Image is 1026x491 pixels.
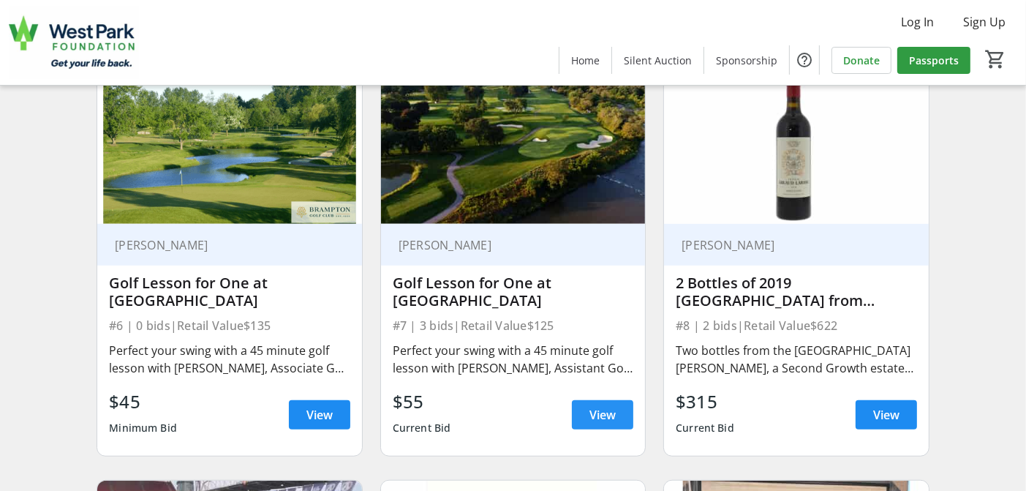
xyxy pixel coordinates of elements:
[790,45,819,75] button: Help
[381,75,646,224] img: Golf Lesson for One at Lambton Golf & Country Club
[109,342,350,377] div: Perfect your swing with a 45 minute golf lesson with [PERSON_NAME], Associate Golf Professional, ...
[109,238,333,252] div: [PERSON_NAME]
[676,342,917,377] div: Two bottles from the [GEOGRAPHIC_DATA][PERSON_NAME], a Second Growth estate in [GEOGRAPHIC_DATA],...
[612,47,704,74] a: Silent Auction
[831,47,891,74] a: Donate
[676,415,734,441] div: Current Bid
[676,238,899,252] div: [PERSON_NAME]
[897,47,970,74] a: Passports
[716,53,777,68] span: Sponsorship
[676,315,917,336] div: #8 | 2 bids | Retail Value $622
[109,274,350,310] div: Golf Lesson for One at [GEOGRAPHIC_DATA]
[571,53,600,68] span: Home
[951,10,1017,34] button: Sign Up
[676,274,917,310] div: 2 Bottles of 2019 [GEOGRAPHIC_DATA] from Gruaud [PERSON_NAME] Winery
[589,406,616,424] span: View
[963,13,1006,31] span: Sign Up
[704,47,789,74] a: Sponsorship
[624,53,692,68] span: Silent Auction
[97,75,362,224] img: Golf Lesson for One at Brampton Golf Club
[572,400,633,430] a: View
[393,315,634,336] div: #7 | 3 bids | Retail Value $125
[393,238,616,252] div: [PERSON_NAME]
[393,415,451,441] div: Current Bid
[559,47,611,74] a: Home
[9,6,139,79] img: West Park Healthcare Centre Foundation's Logo
[393,342,634,377] div: Perfect your swing with a 45 minute golf lesson with [PERSON_NAME], Assistant Golf Professional a...
[109,389,177,415] div: $45
[289,400,350,430] a: View
[889,10,946,34] button: Log In
[982,46,1008,72] button: Cart
[109,415,177,441] div: Minimum Bid
[843,53,880,68] span: Donate
[856,400,917,430] a: View
[909,53,959,68] span: Passports
[676,389,734,415] div: $315
[873,406,899,424] span: View
[109,315,350,336] div: #6 | 0 bids | Retail Value $135
[901,13,934,31] span: Log In
[306,406,333,424] span: View
[393,274,634,310] div: Golf Lesson for One at [GEOGRAPHIC_DATA]
[393,389,451,415] div: $55
[664,75,929,224] img: 2 Bottles of 2019 Bordeaux from Gruaud Larose Winery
